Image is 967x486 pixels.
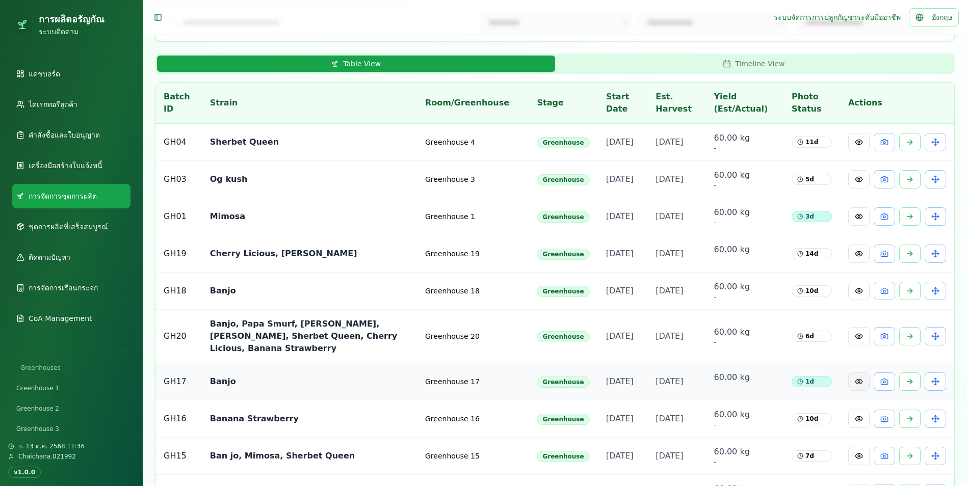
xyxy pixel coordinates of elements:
[714,132,775,144] span: 60.00 kg
[537,137,589,148] div: Greenhouse
[925,327,946,345] button: Transfer Greenhouse
[164,174,187,184] span: GH03
[792,211,832,222] div: 3 d
[29,283,98,293] span: การจัดการเรือนกระจก
[537,331,589,342] div: Greenhouse
[932,12,952,22] span: อังกฤษ
[792,248,832,259] div: 14 d
[656,286,683,295] span: [DATE]
[39,26,104,37] p: ระบบติดตาม
[606,137,634,147] span: [DATE]
[29,191,97,201] span: การจัดการชุดการผลิต
[537,286,589,297] div: Greenhouse
[425,287,480,295] span: Greenhouse 18
[12,184,130,208] a: การจัดการชุดการผลิต
[792,450,832,462] div: 7 d
[925,372,946,391] button: Transfer Greenhouse
[656,211,683,221] span: [DATE]
[537,451,589,462] div: Greenhouse
[656,137,683,147] span: [DATE]
[925,245,946,263] button: Transfer Greenhouse
[792,137,832,148] div: 11 d
[210,319,398,353] span: Banjo, Papa Smurf, [PERSON_NAME], [PERSON_NAME], Sherbet Queen, Cherry Licious, Banana Strawberry
[425,138,475,146] span: Greenhouse 4
[529,83,597,124] th: Stage
[714,409,775,421] span: 60.00 kg
[425,175,475,183] span: Greenhouse 3
[656,451,683,461] span: [DATE]
[647,83,705,124] th: Est. Harvest
[210,414,299,423] span: Banana Strawberry
[164,137,187,147] span: GH04
[714,371,775,384] span: 60.00 kg
[425,377,480,386] span: Greenhouse 17
[12,214,130,239] a: ชุดการผลิตที่เสร็จสมบูรณ์
[425,452,480,460] span: Greenhouse 15
[18,442,85,450] span: จ. 13 ต.ค. 2568 11:36
[792,174,832,185] div: 5 d
[29,252,70,262] span: ติดตามปัญหา
[925,410,946,428] button: Transfer Greenhouse
[714,206,775,219] span: 60.00 kg
[714,219,775,227] span: -
[537,414,589,425] div: Greenhouse
[598,83,648,124] th: Start Date
[164,249,187,258] span: GH19
[157,56,555,72] button: Table View
[210,249,357,258] span: Cherry Licious, [PERSON_NAME]
[164,211,187,221] span: GH01
[210,286,236,295] span: Banjo
[537,211,589,223] div: Greenhouse
[714,384,775,392] span: -
[783,83,840,124] th: Photo Status
[425,250,480,258] span: Greenhouse 19
[606,286,634,295] span: [DATE]
[714,326,775,338] span: 60.00 kg
[606,174,634,184] span: [DATE]
[29,69,60,79] span: แดชบอร์ด
[210,174,248,184] span: Og kush
[210,451,355,461] span: Ban jo, Mimosa, Sherbet Queen
[16,384,59,392] span: Greenhouse 1
[714,169,775,181] span: 60.00 kg
[164,376,187,386] span: GH17
[12,400,130,417] a: Greenhouse 2
[714,338,775,346] span: -
[714,144,775,152] span: -
[606,451,634,461] span: [DATE]
[656,376,683,386] span: [DATE]
[925,133,946,151] button: Transfer Greenhouse
[656,331,683,341] span: [DATE]
[425,415,480,423] span: Greenhouse 16
[210,137,279,147] span: Sherbet Queen
[164,331,187,341] span: GH20
[417,83,529,124] th: Room/Greenhouse
[606,414,634,423] span: [DATE]
[29,99,77,110] span: ไดเรกทอรีลูกค้า
[792,285,832,296] div: 10 d
[714,446,775,458] span: 60.00 kg
[925,447,946,465] button: Transfer Greenhouse
[12,306,130,331] a: CoA Management
[714,256,775,264] span: -
[164,451,187,461] span: GH15
[537,376,589,388] div: Greenhouse
[29,222,108,232] span: ชุดการผลิตที่เสร็จสมบูรณ์
[12,153,130,178] a: เครื่องมือสร้างใบแจ้งหนี้
[606,331,634,341] span: [DATE]
[12,421,130,437] a: Greenhouse 3
[714,421,775,429] span: -
[12,380,130,396] a: Greenhouse 1
[12,245,130,269] a: ติดตามปัญหา
[18,452,76,461] span: Chaichana.021992
[840,83,954,124] th: Actions
[210,211,245,221] span: Mimosa
[537,249,589,260] div: Greenhouse
[210,376,236,386] span: Banjo
[12,123,130,147] a: คำสั่งซื้อและใบอนุญาต
[909,8,959,26] button: อังกฤษ
[16,425,59,433] span: Greenhouse 3
[792,331,832,342] div: 6 d
[12,62,130,86] a: แดชบอร์ด
[792,413,832,424] div: 10 d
